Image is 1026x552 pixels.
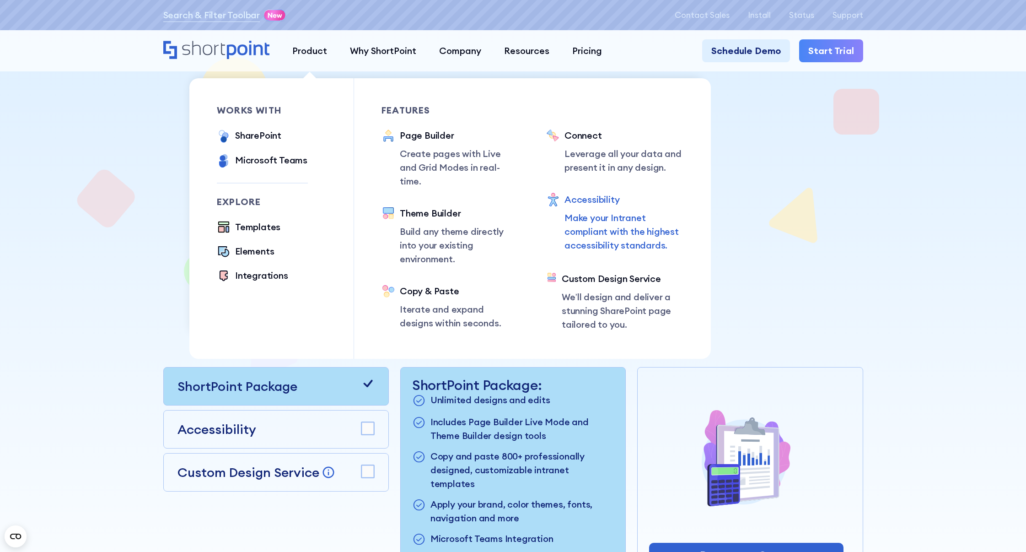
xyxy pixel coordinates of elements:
[702,408,791,506] img: Shortpoint more editors
[235,129,281,142] div: SharePoint
[400,303,519,330] p: Iterate and expand designs within seconds.
[504,44,549,58] div: Resources
[861,446,1026,552] iframe: Chat Widget
[430,532,553,547] p: Microsoft Teams Integration
[400,225,519,266] p: Build any theme directly into your existing environment.
[381,129,519,188] a: Page BuilderCreate pages with Live and Grid Modes in real-time.
[163,8,260,22] a: Search & Filter Toolbar
[217,197,308,206] div: Explore
[430,498,614,525] p: Apply your brand, color themes, fonts, navigation and more
[338,39,428,62] a: Why ShortPoint
[789,11,814,20] a: Status
[177,420,256,439] p: Accessibility
[861,446,1026,552] div: Chat-Widget
[562,272,683,286] div: Custom Design Service
[564,211,683,252] p: Make your Intranet compliant with the highest accessibility standards.
[564,147,683,174] p: Leverage all your data and present it in any design.
[675,11,730,20] a: Contact Sales
[217,220,280,235] a: Templates
[381,106,519,115] div: Features
[350,44,416,58] div: Why ShortPoint
[412,377,614,393] p: ShortPoint Package:
[235,153,307,167] div: Microsoft Teams
[546,272,683,331] a: Custom Design ServiceWe’ll design and deliver a stunning SharePoint page tailored to you.
[400,206,519,220] div: Theme Builder
[748,11,771,20] a: Install
[5,525,27,547] button: Open CMP widget
[217,129,281,144] a: SharePoint
[177,377,297,396] p: ShortPoint Package
[163,41,270,60] a: Home
[546,193,683,254] a: AccessibilityMake your Intranet compliant with the highest accessibility standards.
[561,39,613,62] a: Pricing
[217,269,288,284] a: Integrations
[562,290,683,331] p: We’ll design and deliver a stunning SharePoint page tailored to you.
[292,44,327,58] div: Product
[381,206,519,266] a: Theme BuilderBuild any theme directly into your existing environment.
[564,129,683,142] div: Connect
[430,449,614,491] p: Copy and paste 800+ professionally designed, customizable intranet templates
[702,39,790,62] a: Schedule Demo
[217,244,274,260] a: Elements
[572,44,602,58] div: Pricing
[428,39,493,62] a: Company
[217,153,307,169] a: Microsoft Teams
[177,464,319,481] p: Custom Design Service
[281,39,338,62] a: Product
[564,193,683,206] div: Accessibility
[400,284,519,298] div: Copy & Paste
[833,11,863,20] a: Support
[400,147,519,188] p: Create pages with Live and Grid Modes in real-time.
[400,129,519,142] div: Page Builder
[493,39,561,62] a: Resources
[217,106,308,115] div: works with
[235,269,288,282] div: Integrations
[546,129,683,174] a: ConnectLeverage all your data and present it in any design.
[430,393,550,408] p: Unlimited designs and edits
[235,220,280,234] div: Templates
[430,415,614,443] p: Includes Page Builder Live Mode and Theme Builder design tools
[381,284,519,330] a: Copy & PasteIterate and expand designs within seconds.
[235,244,274,258] div: Elements
[439,44,481,58] div: Company
[799,39,863,62] a: Start Trial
